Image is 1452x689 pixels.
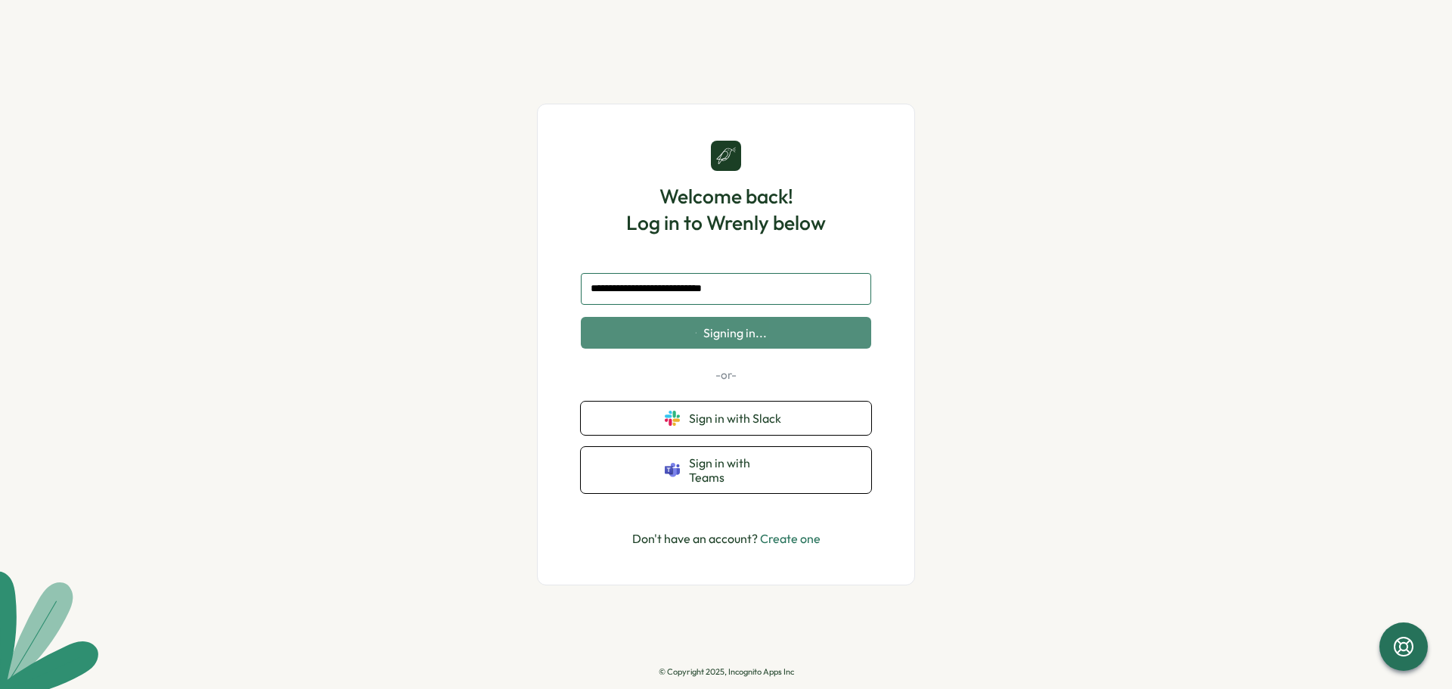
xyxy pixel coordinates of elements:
[581,367,871,383] p: -or-
[581,317,871,349] button: Signing in...
[703,326,767,340] span: Signing in...
[659,667,794,677] p: © Copyright 2025, Incognito Apps Inc
[760,531,821,546] a: Create one
[581,402,871,435] button: Sign in with Slack
[581,447,871,493] button: Sign in with Teams
[689,411,787,425] span: Sign in with Slack
[632,529,821,548] p: Don't have an account?
[689,456,787,484] span: Sign in with Teams
[626,183,826,236] h1: Welcome back! Log in to Wrenly below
